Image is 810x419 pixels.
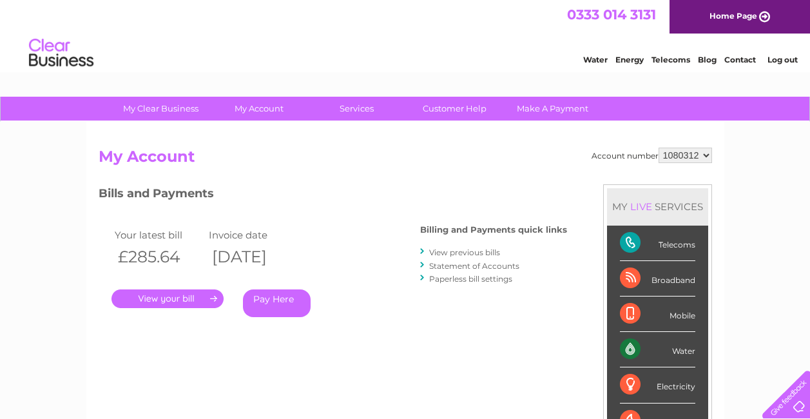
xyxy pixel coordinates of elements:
[101,7,710,63] div: Clear Business is a trading name of Verastar Limited (registered in [GEOGRAPHIC_DATA] No. 3667643...
[420,225,567,235] h4: Billing and Payments quick links
[108,97,214,121] a: My Clear Business
[767,55,798,64] a: Log out
[206,226,300,244] td: Invoice date
[620,332,695,367] div: Water
[583,55,608,64] a: Water
[28,34,94,73] img: logo.png
[651,55,690,64] a: Telecoms
[620,297,695,332] div: Mobile
[592,148,712,163] div: Account number
[429,274,512,284] a: Paperless bill settings
[698,55,717,64] a: Blog
[499,97,606,121] a: Make A Payment
[429,261,519,271] a: Statement of Accounts
[620,367,695,403] div: Electricity
[206,244,300,270] th: [DATE]
[111,226,206,244] td: Your latest bill
[111,244,206,270] th: £285.64
[99,184,567,207] h3: Bills and Payments
[620,261,695,297] div: Broadband
[99,148,712,172] h2: My Account
[607,188,708,225] div: MY SERVICES
[304,97,410,121] a: Services
[111,289,224,308] a: .
[628,200,655,213] div: LIVE
[429,248,500,257] a: View previous bills
[243,289,311,317] a: Pay Here
[615,55,644,64] a: Energy
[401,97,508,121] a: Customer Help
[724,55,756,64] a: Contact
[620,226,695,261] div: Telecoms
[206,97,312,121] a: My Account
[567,6,656,23] a: 0333 014 3131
